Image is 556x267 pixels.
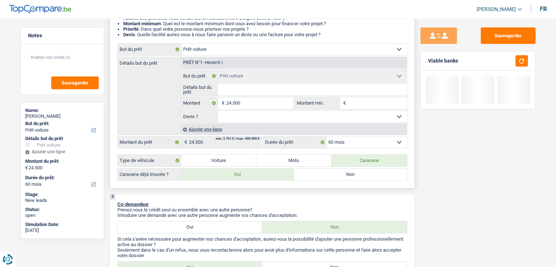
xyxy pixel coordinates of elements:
label: Oui [181,169,294,180]
label: Oui [118,221,262,233]
img: TopCompare Logo [9,5,71,14]
label: Voiture [181,155,257,166]
label: Détails but du prêt [181,84,218,95]
div: [DATE] [25,227,99,233]
span: Devis [123,32,135,37]
div: Status: [25,207,99,213]
p: Seulement dans le cas d'un refus, nous vous recontacterons alors pour avoir plus d'informations s... [117,247,407,258]
span: [PERSON_NAME] [477,6,516,12]
button: Sauvegarder [51,76,99,89]
div: Prêt n°1 [181,60,225,65]
strong: Priorité [123,26,139,32]
div: Ajouter une ligne [181,124,407,135]
label: Durée du prêt: [25,175,98,181]
label: Caravane [332,155,407,166]
label: Montant min. [295,97,340,109]
span: Sauvegarder [61,80,88,85]
label: Type de véhicule [118,155,181,166]
button: Sauvegarder [481,27,536,44]
div: Viable banks [428,58,458,64]
div: Détails but du prêt [25,136,99,142]
div: Name: [25,108,99,113]
div: Stage: [25,192,99,198]
div: fr [540,5,547,12]
label: Montant [181,97,218,109]
label: Durée du prêt: [263,136,326,148]
div: open [25,213,99,218]
span: - Priorité 1 [203,61,223,65]
li: : Dans quel ordre pouvons-nous prioriser vos projets ? [123,26,407,32]
label: But du prêt: [25,121,98,127]
span: € [340,97,348,109]
p: Prenez-vous le crédit seul ou ensemble avec une autre personne? [117,207,407,213]
div: [PERSON_NAME] [25,113,99,119]
span: Co-demandeur [117,202,149,207]
a: [PERSON_NAME] [471,3,522,15]
label: Montant du prêt: [25,158,98,164]
p: Introduire une demande avec une autre personne augmente vos chances d'acceptation. [117,213,407,218]
label: But du prêt [181,70,218,82]
label: Non [262,221,407,233]
div: Ajouter une ligne [25,149,99,154]
label: But du prêt [118,44,181,55]
span: € [25,165,28,171]
div: New leads [25,198,99,203]
label: Détails but du prêt [118,57,181,65]
p: Si cela s'avère nécessaire pour augmenter vos chances d'acceptation, auriez-vous la possibilité d... [117,236,407,247]
strong: Montant minimum [123,21,161,26]
label: Non [294,169,407,180]
span: € [218,97,226,109]
div: min: 3.701 € / max: 400.000 € [216,137,260,140]
li: : Quel est le montant minimum dont vous avez besoin pour financer votre projet ? [123,21,407,26]
label: Montant du prêt [118,136,181,148]
h5: Notes [28,33,97,39]
div: Simulation Date: [25,222,99,227]
li: : Quelle facilité auriez-vous à nous faire parvenir un devis ou une facture pour votre projet ? [123,32,407,37]
label: Moto [256,155,332,166]
div: 3 [110,194,116,200]
label: Devis ? [181,111,218,123]
label: Caravane déjà trouvée ? [118,169,181,180]
span: € [181,136,189,148]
